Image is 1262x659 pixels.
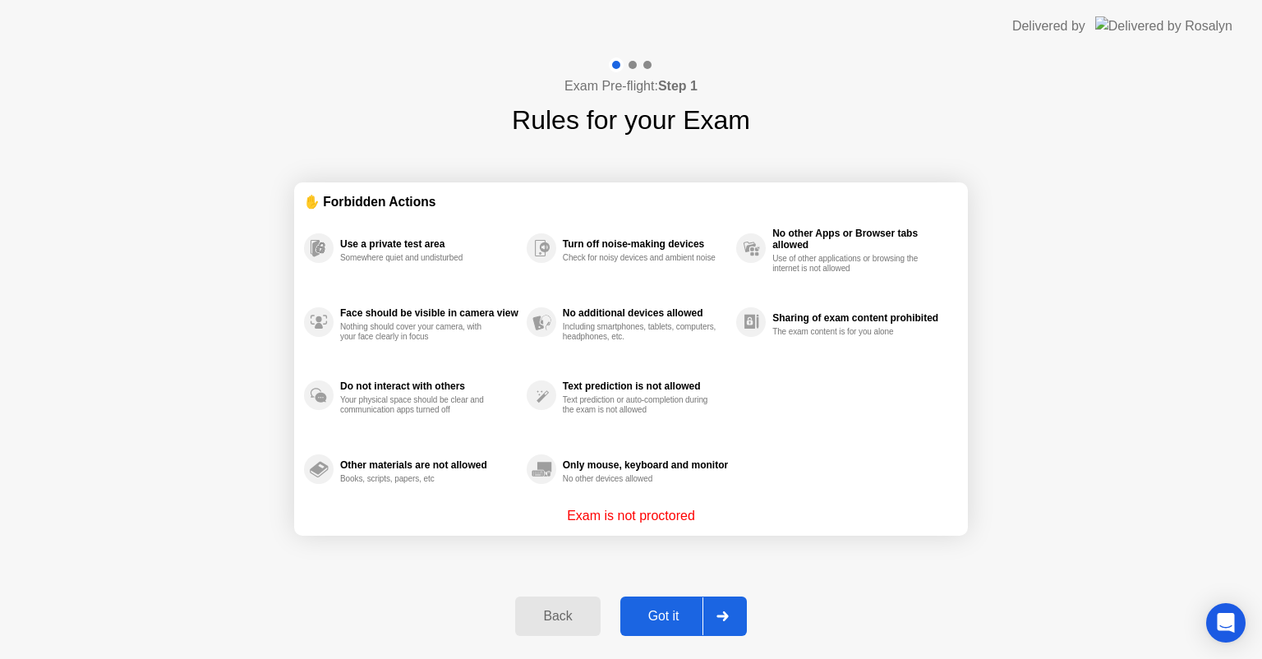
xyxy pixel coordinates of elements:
div: Text prediction is not allowed [563,380,728,392]
div: ✋ Forbidden Actions [304,192,958,211]
div: Check for noisy devices and ambient noise [563,253,718,263]
div: Somewhere quiet and undisturbed [340,253,495,263]
div: Use of other applications or browsing the internet is not allowed [772,254,928,274]
img: Delivered by Rosalyn [1095,16,1232,35]
div: Face should be visible in camera view [340,307,518,319]
div: Delivered by [1012,16,1085,36]
b: Step 1 [658,79,698,93]
button: Got it [620,597,747,636]
div: Books, scripts, papers, etc [340,474,495,484]
p: Exam is not proctored [567,506,695,526]
div: Sharing of exam content prohibited [772,312,950,324]
div: No other devices allowed [563,474,718,484]
div: No additional devices allowed [563,307,728,319]
div: Only mouse, keyboard and monitor [563,459,728,471]
div: Other materials are not allowed [340,459,518,471]
div: Nothing should cover your camera, with your face clearly in focus [340,322,495,342]
div: Turn off noise-making devices [563,238,728,250]
div: Do not interact with others [340,380,518,392]
h4: Exam Pre-flight: [564,76,698,96]
div: No other Apps or Browser tabs allowed [772,228,950,251]
div: Back [520,609,595,624]
div: The exam content is for you alone [772,327,928,337]
div: Your physical space should be clear and communication apps turned off [340,395,495,415]
div: Use a private test area [340,238,518,250]
div: Got it [625,609,702,624]
h1: Rules for your Exam [512,100,750,140]
div: Including smartphones, tablets, computers, headphones, etc. [563,322,718,342]
button: Back [515,597,600,636]
div: Open Intercom Messenger [1206,603,1246,643]
div: Text prediction or auto-completion during the exam is not allowed [563,395,718,415]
